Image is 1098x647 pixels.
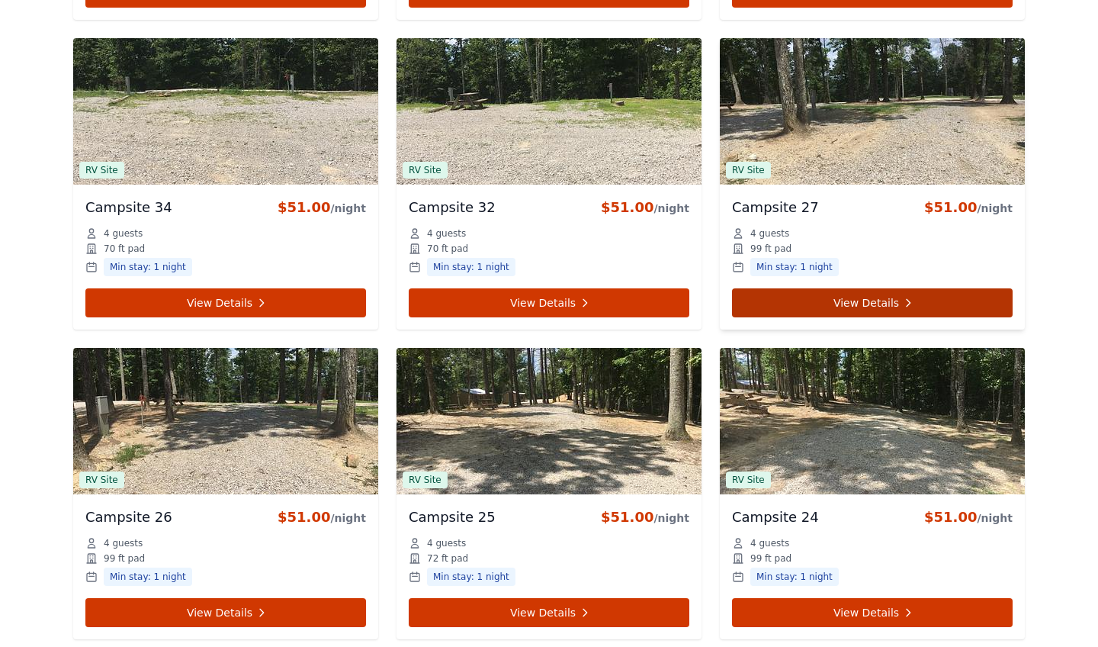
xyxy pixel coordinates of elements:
[924,197,1013,218] div: $51.00
[79,472,124,488] span: RV Site
[732,598,1013,627] a: View Details
[85,507,172,528] h3: Campsite 26
[977,512,1013,524] span: /night
[427,537,466,549] span: 4 guests
[403,162,448,179] span: RV Site
[601,507,689,528] div: $51.00
[750,258,839,276] span: Min stay: 1 night
[409,288,689,317] a: View Details
[750,243,791,255] span: 99 ft pad
[726,162,771,179] span: RV Site
[750,227,789,240] span: 4 guests
[396,38,701,185] img: Campsite 32
[427,258,515,276] span: Min stay: 1 night
[409,507,496,528] h3: Campsite 25
[427,568,515,586] span: Min stay: 1 night
[104,227,143,240] span: 4 guests
[85,197,172,218] h3: Campsite 34
[104,537,143,549] span: 4 guests
[977,202,1013,214] span: /night
[330,202,366,214] span: /night
[720,38,1025,185] img: Campsite 27
[409,598,689,627] a: View Details
[924,507,1013,528] div: $51.00
[750,537,789,549] span: 4 guests
[85,598,366,627] a: View Details
[750,552,791,565] span: 99 ft pad
[73,348,378,494] img: Campsite 26
[653,202,689,214] span: /night
[427,552,468,565] span: 72 ft pad
[427,227,466,240] span: 4 guests
[104,568,192,586] span: Min stay: 1 night
[653,512,689,524] span: /night
[732,197,819,218] h3: Campsite 27
[396,348,701,494] img: Campsite 25
[79,162,124,179] span: RV Site
[85,288,366,317] a: View Details
[403,472,448,488] span: RV Site
[726,472,771,488] span: RV Site
[732,507,819,528] h3: Campsite 24
[732,288,1013,317] a: View Details
[278,197,366,218] div: $51.00
[409,197,496,218] h3: Campsite 32
[720,348,1025,494] img: Campsite 24
[330,512,366,524] span: /night
[601,197,689,218] div: $51.00
[73,38,378,185] img: Campsite 34
[104,258,192,276] span: Min stay: 1 night
[104,552,145,565] span: 99 ft pad
[278,507,366,528] div: $51.00
[750,568,839,586] span: Min stay: 1 night
[427,243,468,255] span: 70 ft pad
[104,243,145,255] span: 70 ft pad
